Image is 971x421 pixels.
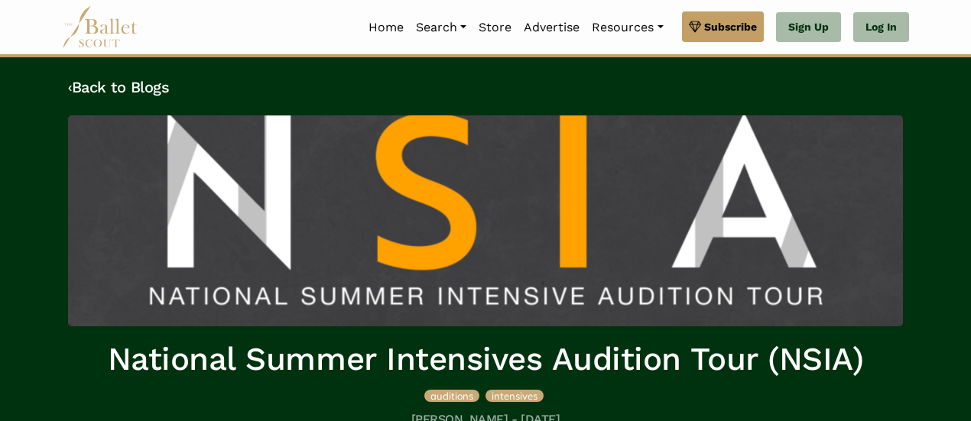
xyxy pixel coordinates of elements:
[853,12,909,43] a: Log In
[518,11,586,44] a: Advertise
[485,387,544,403] a: intensives
[492,390,537,402] span: intensives
[68,77,72,96] code: ‹
[682,11,764,42] a: Subscribe
[68,78,169,96] a: ‹Back to Blogs
[689,18,701,35] img: gem.svg
[586,11,669,44] a: Resources
[473,11,518,44] a: Store
[362,11,410,44] a: Home
[430,390,473,402] span: auditions
[424,387,482,403] a: auditions
[776,12,841,43] a: Sign Up
[68,338,903,381] h1: National Summer Intensives Audition Tour (NSIA)
[704,18,757,35] span: Subscribe
[68,115,903,326] img: header_image.img
[410,11,473,44] a: Search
